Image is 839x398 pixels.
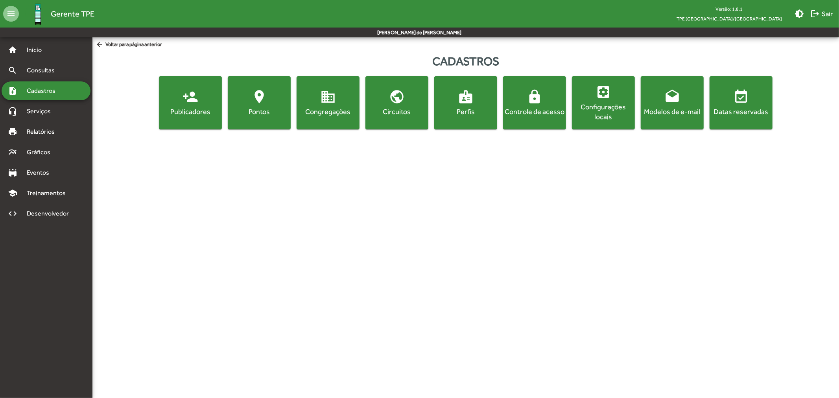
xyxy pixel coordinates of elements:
[733,89,749,105] mat-icon: event_available
[22,66,65,75] span: Consultas
[642,107,702,116] div: Modelos de e-mail
[503,76,566,129] button: Controle de acesso
[298,107,358,116] div: Congregações
[92,52,839,70] div: Cadastros
[8,45,17,55] mat-icon: home
[434,76,497,129] button: Perfis
[8,107,17,116] mat-icon: headset_mic
[25,1,51,27] img: Logo
[367,107,427,116] div: Circuitos
[641,76,704,129] button: Modelos de e-mail
[96,41,105,49] mat-icon: arrow_back
[8,66,17,75] mat-icon: search
[297,76,360,129] button: Congregações
[572,76,635,129] button: Configurações locais
[573,102,633,122] div: Configurações locais
[527,89,542,105] mat-icon: lock
[710,76,773,129] button: Datas reservadas
[96,41,162,49] span: Voltar para página anterior
[229,107,289,116] div: Pontos
[436,107,496,116] div: Perfis
[596,84,611,100] mat-icon: settings_applications
[711,107,771,116] div: Datas reservadas
[8,127,17,136] mat-icon: print
[664,89,680,105] mat-icon: drafts
[3,6,19,22] mat-icon: menu
[228,76,291,129] button: Pontos
[670,4,788,14] div: Versão: 1.8.1
[159,76,222,129] button: Publicadores
[251,89,267,105] mat-icon: location_on
[810,7,833,21] span: Sair
[22,127,65,136] span: Relatórios
[8,86,17,96] mat-icon: note_add
[51,7,94,20] span: Gerente TPE
[810,9,820,18] mat-icon: logout
[389,89,405,105] mat-icon: public
[22,45,53,55] span: Início
[505,107,564,116] div: Controle de acesso
[795,9,804,18] mat-icon: brightness_medium
[320,89,336,105] mat-icon: domain
[365,76,428,129] button: Circuitos
[160,107,220,116] div: Publicadores
[458,89,474,105] mat-icon: badge
[183,89,198,105] mat-icon: person_add
[22,86,66,96] span: Cadastros
[807,7,836,21] button: Sair
[22,107,61,116] span: Serviços
[19,1,94,27] a: Gerente TPE
[670,14,788,24] span: TPE [GEOGRAPHIC_DATA]/[GEOGRAPHIC_DATA]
